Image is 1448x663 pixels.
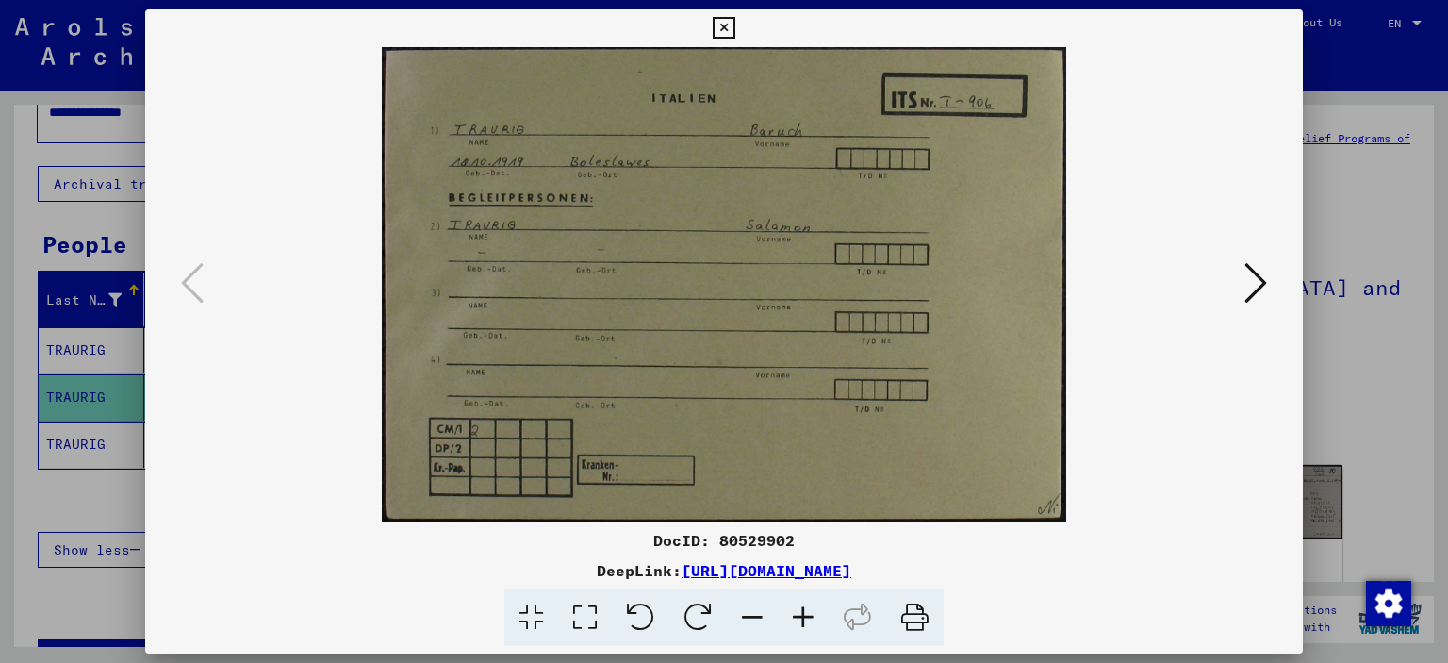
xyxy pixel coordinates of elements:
[682,561,851,580] a: [URL][DOMAIN_NAME]
[1366,581,1411,626] img: Change consent
[145,559,1304,582] div: DeepLink:
[1365,580,1410,625] div: Change consent
[145,529,1304,552] div: DocID: 80529902
[209,47,1240,522] img: 001.jpg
